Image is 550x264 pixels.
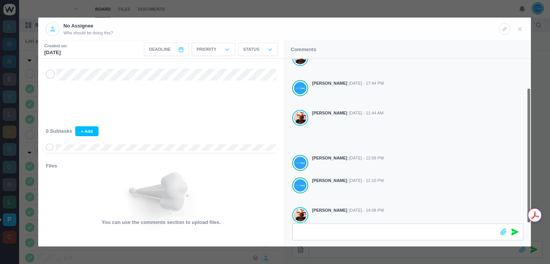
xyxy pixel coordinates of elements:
p: Priority [197,46,217,53]
p: Comments [291,46,316,53]
p: [DATE] [44,49,68,56]
span: Deadline [149,46,170,53]
p: Status [243,46,259,53]
span: Who should be doing this? [63,30,113,36]
p: No Assignee [63,22,113,30]
small: Created on: [44,43,68,49]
